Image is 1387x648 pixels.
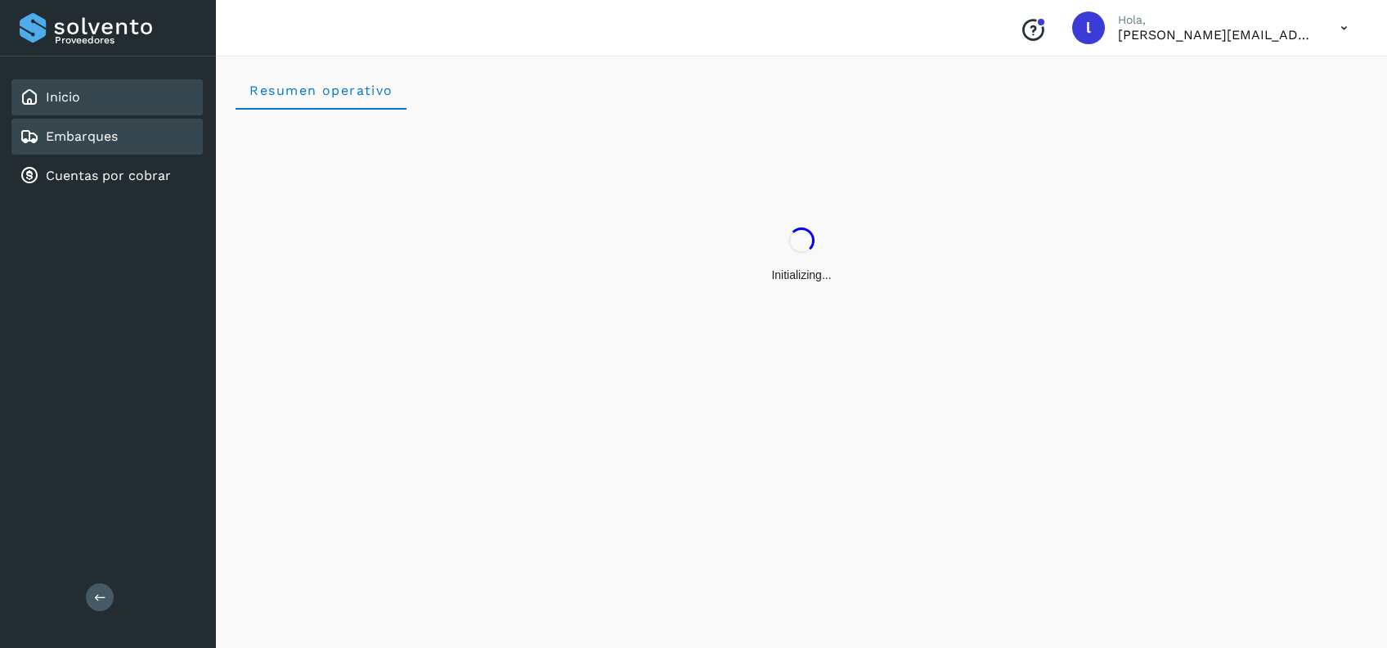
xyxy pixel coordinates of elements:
div: Embarques [11,119,203,155]
a: Cuentas por cobrar [46,168,171,183]
a: Embarques [46,128,118,144]
div: Inicio [11,79,203,115]
a: Inicio [46,89,80,105]
span: Resumen operativo [249,83,393,98]
p: Proveedores [55,34,196,46]
p: lorena.rojo@serviciosatc.com.mx [1118,27,1314,43]
p: Hola, [1118,13,1314,27]
div: Cuentas por cobrar [11,158,203,194]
